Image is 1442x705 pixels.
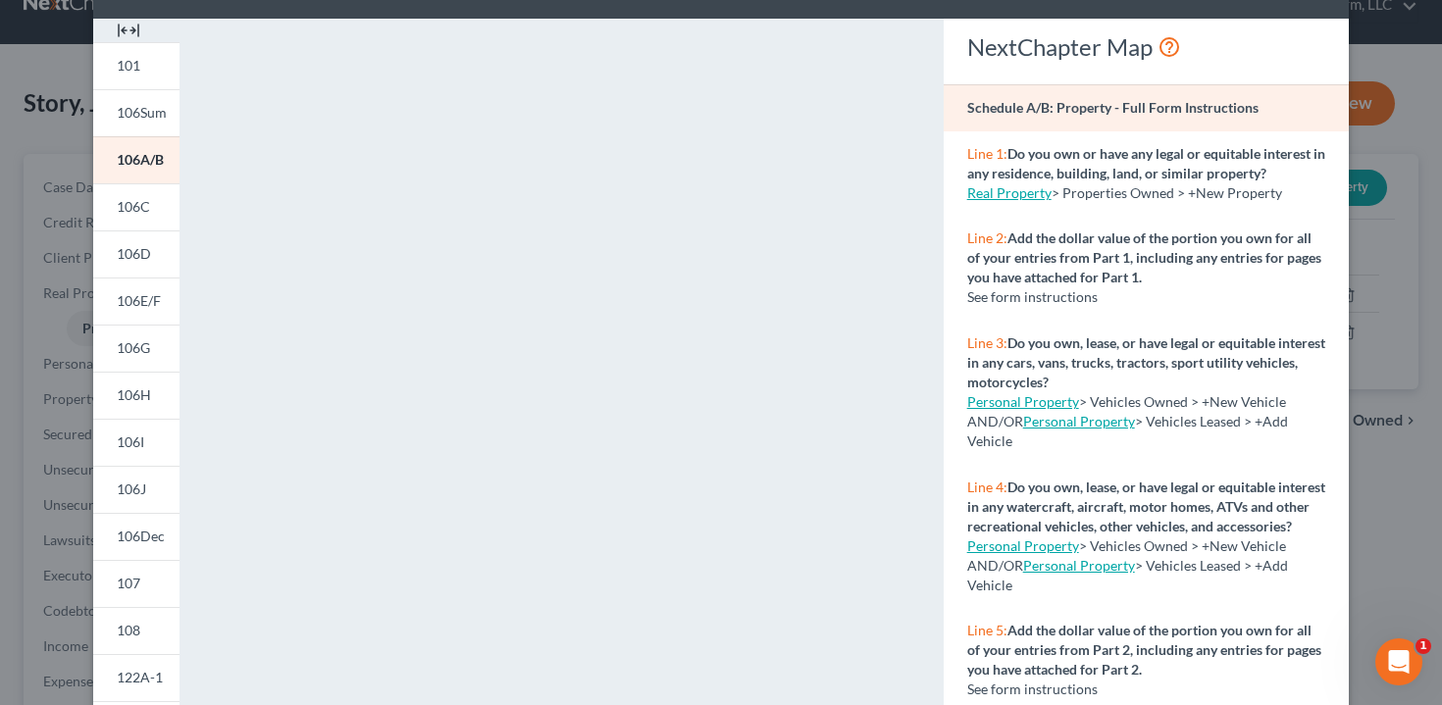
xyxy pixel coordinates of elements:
a: Personal Property [967,393,1079,410]
a: Real Property [967,184,1052,201]
span: 106J [117,480,146,497]
span: 122A-1 [117,669,163,685]
a: 106A/B [93,136,180,183]
a: 106D [93,230,180,277]
span: 106Dec [117,528,165,544]
span: > Vehicles Leased > +Add Vehicle [967,557,1288,593]
a: Personal Property [1023,557,1135,574]
a: 106I [93,419,180,466]
strong: Do you own, lease, or have legal or equitable interest in any watercraft, aircraft, motor homes, ... [967,478,1325,534]
span: > Vehicles Leased > +Add Vehicle [967,413,1288,449]
span: 106H [117,386,151,403]
a: 106C [93,183,180,230]
strong: Add the dollar value of the portion you own for all of your entries from Part 1, including any en... [967,229,1321,285]
a: 108 [93,607,180,654]
span: Line 1: [967,145,1007,162]
span: 106E/F [117,292,161,309]
span: 108 [117,622,140,638]
span: > Vehicles Owned > +New Vehicle AND/OR [967,537,1286,574]
strong: Add the dollar value of the portion you own for all of your entries from Part 2, including any en... [967,622,1321,678]
span: 1 [1416,638,1431,654]
a: 106J [93,466,180,513]
span: 106D [117,245,151,262]
span: See form instructions [967,680,1098,697]
span: 106I [117,433,144,450]
a: Personal Property [1023,413,1135,429]
strong: Schedule A/B: Property - Full Form Instructions [967,99,1259,116]
a: 107 [93,560,180,607]
span: > Properties Owned > +New Property [1052,184,1282,201]
a: 122A-1 [93,654,180,701]
a: 106Sum [93,89,180,136]
span: Line 4: [967,478,1007,495]
span: 106C [117,198,150,215]
span: 101 [117,57,140,74]
iframe: Intercom live chat [1375,638,1422,685]
div: NextChapter Map [967,31,1325,63]
span: See form instructions [967,288,1098,305]
img: expand-e0f6d898513216a626fdd78e52531dac95497ffd26381d4c15ee2fc46db09dca.svg [117,19,140,42]
span: Line 2: [967,229,1007,246]
span: > Vehicles Owned > +New Vehicle AND/OR [967,393,1286,429]
a: 101 [93,42,180,89]
span: Line 3: [967,334,1007,351]
span: Line 5: [967,622,1007,638]
span: 106A/B [117,151,164,168]
strong: Do you own, lease, or have legal or equitable interest in any cars, vans, trucks, tractors, sport... [967,334,1325,390]
strong: Do you own or have any legal or equitable interest in any residence, building, land, or similar p... [967,145,1325,181]
a: 106H [93,372,180,419]
a: 106Dec [93,513,180,560]
a: 106E/F [93,277,180,325]
a: 106G [93,325,180,372]
span: 107 [117,575,140,591]
span: 106G [117,339,150,356]
a: Personal Property [967,537,1079,554]
span: 106Sum [117,104,167,121]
